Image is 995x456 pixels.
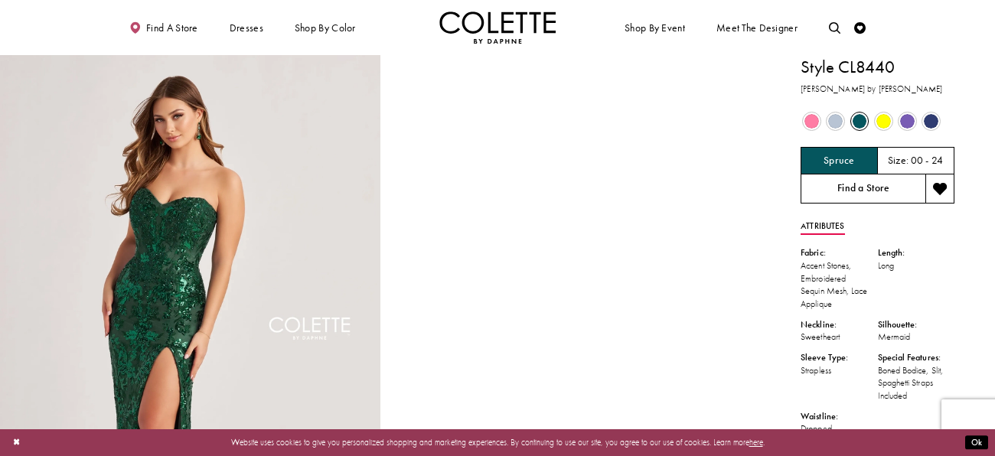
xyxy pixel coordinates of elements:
[801,83,954,96] h3: [PERSON_NAME] by [PERSON_NAME]
[292,11,358,44] span: Shop by color
[878,246,954,259] div: Length:
[888,155,909,168] span: Size:
[801,410,877,423] div: Waistline:
[801,109,954,133] div: Product color controls state depends on size chosen
[625,22,685,34] span: Shop By Event
[873,110,895,132] div: Yellow
[801,318,877,331] div: Neckline:
[801,259,877,311] div: Accent Stones, Embroidered Sequin Mesh, Lace Applique
[801,422,877,435] div: Dropped
[824,110,847,132] div: Ice Blue
[826,11,843,44] a: Toggle search
[896,110,918,132] div: Violet
[965,435,988,450] button: Submit Dialog
[878,331,954,344] div: Mermaid
[801,110,823,132] div: Cotton Candy
[83,435,912,450] p: Website uses cookies to give you personalized shopping and marketing experiences. By continuing t...
[801,55,954,80] h1: Style CL8440
[920,110,942,132] div: Navy Blue
[126,11,201,44] a: Find a store
[878,351,954,364] div: Special Features:
[146,22,198,34] span: Find a store
[621,11,687,44] span: Shop By Event
[439,11,556,44] img: Colette by Daphne
[295,22,356,34] span: Shop by color
[439,11,556,44] a: Visit Home Page
[713,11,801,44] a: Meet the designer
[230,22,263,34] span: Dresses
[801,218,844,235] a: Attributes
[386,55,766,245] video: Style CL8440 Colette by Daphne #1 autoplay loop mute video
[801,351,877,364] div: Sleeve Type:
[878,364,954,402] div: Boned Bodice, Slit, Spaghetti Straps Included
[878,318,954,331] div: Silhouette:
[801,174,925,204] a: Find a Store
[749,437,763,448] a: here
[7,432,26,453] button: Close Dialog
[911,155,944,167] h5: 00 - 24
[851,11,869,44] a: Check Wishlist
[849,110,871,132] div: Spruce
[227,11,266,44] span: Dresses
[716,22,798,34] span: Meet the designer
[878,259,954,272] div: Long
[925,174,954,204] button: Add to wishlist
[801,364,877,377] div: Strapless
[801,246,877,259] div: Fabric:
[824,155,855,167] h5: Chosen color
[801,331,877,344] div: Sweetheart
